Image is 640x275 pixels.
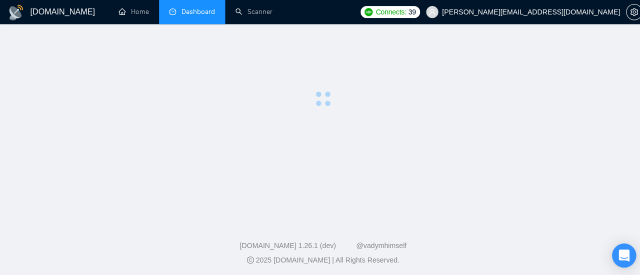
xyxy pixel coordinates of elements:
[179,7,213,16] span: Dashboard
[620,4,636,20] button: setting
[620,8,636,16] a: setting
[167,8,174,15] span: dashboard
[8,4,24,20] img: logo
[361,8,369,16] img: upwork-logo.png
[372,6,402,17] span: Connects:
[233,7,270,16] a: searchScanner
[117,7,147,16] a: homeHome
[424,8,431,15] span: user
[237,239,333,247] a: [DOMAIN_NAME] 1.26.1 (dev)
[620,8,635,16] span: setting
[244,254,251,261] span: copyright
[404,6,412,17] span: 39
[606,241,630,265] div: Open Intercom Messenger
[8,253,632,263] div: 2025 [DOMAIN_NAME] | All Rights Reserved.
[352,239,402,247] a: @vadymhimself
